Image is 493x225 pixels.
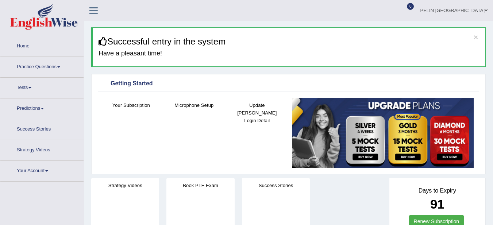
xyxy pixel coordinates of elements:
span: 0 [407,3,414,10]
h4: Update [PERSON_NAME] Login Detail [229,101,285,124]
h4: Have a pleasant time! [99,50,480,57]
a: Practice Questions [0,57,84,75]
h4: Microphone Setup [166,101,222,109]
h4: Days to Expiry [397,187,477,194]
b: 91 [430,197,444,211]
h3: Successful entry in the system [99,37,480,46]
a: Home [0,36,84,54]
a: Tests [0,78,84,96]
a: Success Stories [0,119,84,137]
div: Getting Started [100,78,477,89]
a: Predictions [0,98,84,117]
a: Strategy Videos [0,140,84,158]
h4: Book PTE Exam [166,182,234,189]
h4: Success Stories [242,182,310,189]
h4: Strategy Videos [91,182,159,189]
h4: Your Subscription [103,101,159,109]
img: small5.jpg [292,98,474,168]
a: Your Account [0,161,84,179]
button: × [474,33,478,41]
